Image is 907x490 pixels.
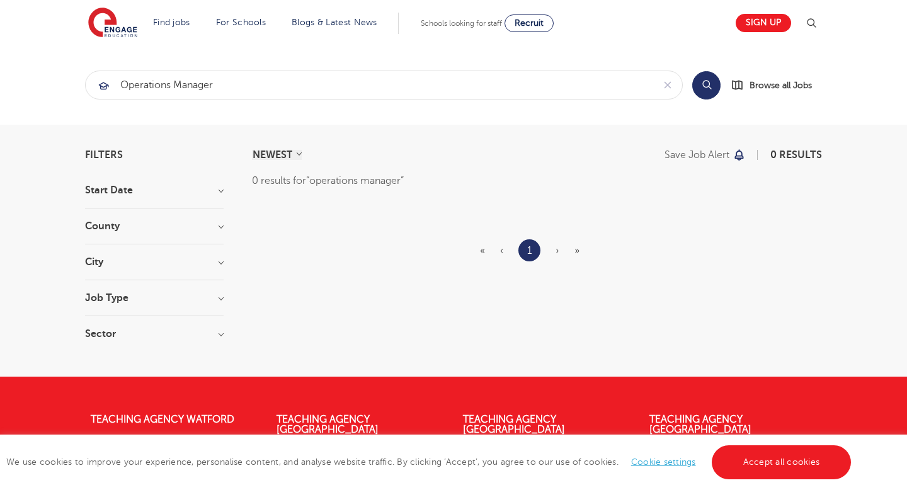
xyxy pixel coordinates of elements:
[91,414,234,425] a: Teaching Agency Watford
[277,414,379,435] a: Teaching Agency [GEOGRAPHIC_DATA]
[500,245,503,256] span: ‹
[85,293,224,303] h3: Job Type
[421,19,502,28] span: Schools looking for staff
[463,414,565,435] a: Teaching Agency [GEOGRAPHIC_DATA]
[556,245,559,256] span: ›
[649,414,751,435] a: Teaching Agency [GEOGRAPHIC_DATA]
[306,175,404,186] q: operations manager
[88,8,137,39] img: Engage Education
[731,78,822,93] a: Browse all Jobs
[736,14,791,32] a: Sign up
[85,221,224,231] h3: County
[85,150,123,160] span: Filters
[85,71,683,100] div: Submit
[770,149,822,161] span: 0 results
[574,245,579,256] span: »
[631,457,696,467] a: Cookie settings
[86,71,653,99] input: Submit
[653,71,682,99] button: Clear
[252,173,822,189] div: 0 results for
[85,329,224,339] h3: Sector
[216,18,266,27] a: For Schools
[292,18,377,27] a: Blogs & Latest News
[712,445,852,479] a: Accept all cookies
[527,242,532,259] a: 1
[480,245,485,256] span: «
[692,71,721,100] button: Search
[515,18,544,28] span: Recruit
[665,150,746,160] button: Save job alert
[6,457,854,467] span: We use cookies to improve your experience, personalise content, and analyse website traffic. By c...
[750,78,812,93] span: Browse all Jobs
[85,257,224,267] h3: City
[85,185,224,195] h3: Start Date
[665,150,729,160] p: Save job alert
[505,14,554,32] a: Recruit
[153,18,190,27] a: Find jobs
